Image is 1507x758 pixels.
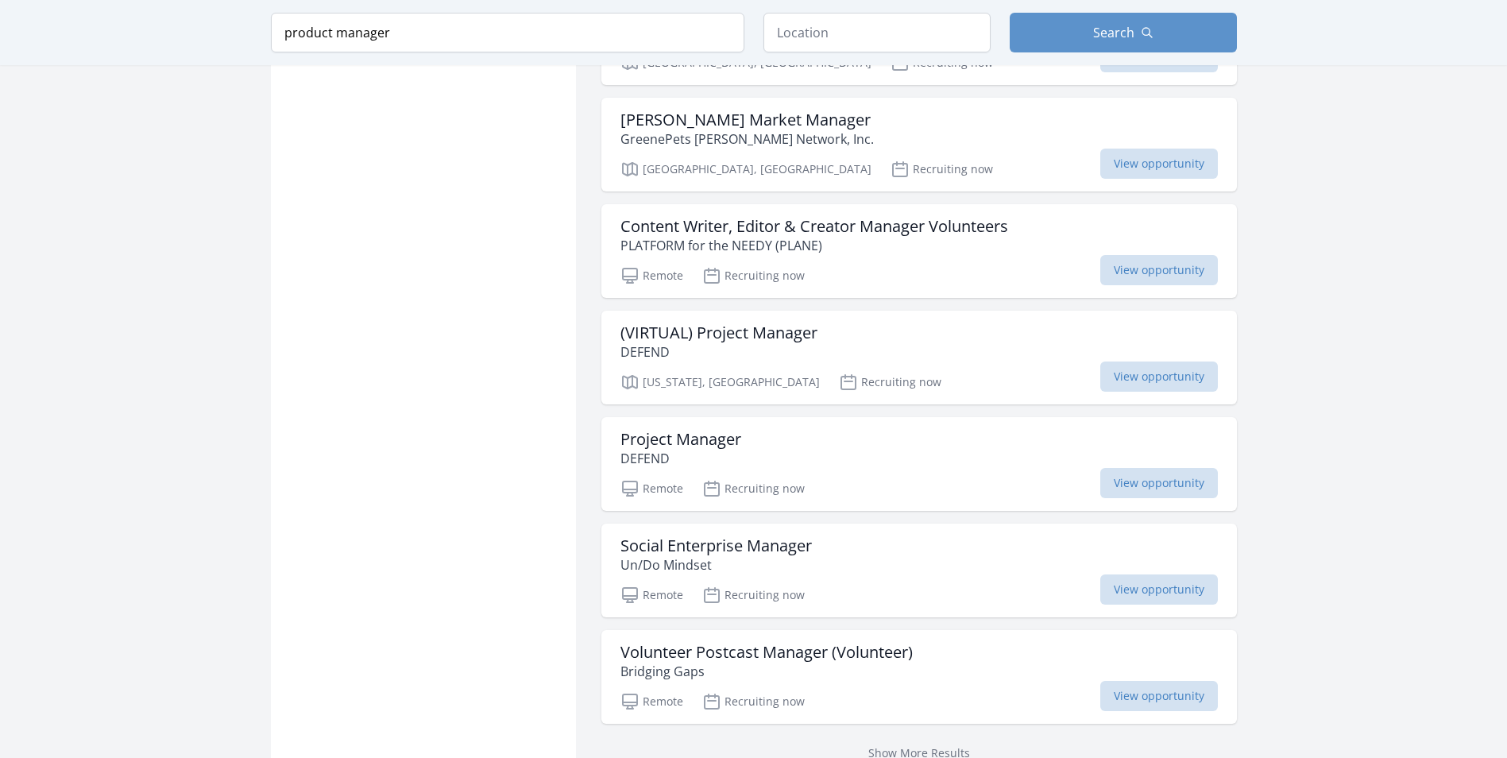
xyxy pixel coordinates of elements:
[601,98,1237,191] a: [PERSON_NAME] Market Manager GreenePets [PERSON_NAME] Network, Inc. [GEOGRAPHIC_DATA], [GEOGRAPHI...
[1100,574,1218,605] span: View opportunity
[601,311,1237,404] a: (VIRTUAL) Project Manager DEFEND [US_STATE], [GEOGRAPHIC_DATA] Recruiting now View opportunity
[1093,23,1134,42] span: Search
[763,13,991,52] input: Location
[601,417,1237,511] a: Project Manager DEFEND Remote Recruiting now View opportunity
[601,630,1237,724] a: Volunteer Postcast Manager (Volunteer) Bridging Gaps Remote Recruiting now View opportunity
[620,479,683,498] p: Remote
[1010,13,1237,52] button: Search
[620,536,812,555] h3: Social Enterprise Manager
[620,449,741,468] p: DEFEND
[1100,255,1218,285] span: View opportunity
[620,130,874,149] p: GreenePets [PERSON_NAME] Network, Inc.
[702,586,805,605] p: Recruiting now
[1100,468,1218,498] span: View opportunity
[620,236,1008,255] p: PLATFORM for the NEEDY (PLANE)
[620,323,817,342] h3: (VIRTUAL) Project Manager
[702,692,805,711] p: Recruiting now
[620,266,683,285] p: Remote
[1100,681,1218,711] span: View opportunity
[620,110,874,130] h3: [PERSON_NAME] Market Manager
[271,13,744,52] input: Keyword
[620,586,683,605] p: Remote
[1100,149,1218,179] span: View opportunity
[620,342,817,362] p: DEFEND
[620,643,913,662] h3: Volunteer Postcast Manager (Volunteer)
[1100,362,1218,392] span: View opportunity
[601,204,1237,298] a: Content Writer, Editor & Creator Manager Volunteers PLATFORM for the NEEDY (PLANE) Remote Recruit...
[839,373,941,392] p: Recruiting now
[620,217,1008,236] h3: Content Writer, Editor & Creator Manager Volunteers
[620,555,812,574] p: Un/Do Mindset
[891,160,993,179] p: Recruiting now
[620,692,683,711] p: Remote
[620,662,913,681] p: Bridging Gaps
[620,430,741,449] h3: Project Manager
[702,479,805,498] p: Recruiting now
[702,266,805,285] p: Recruiting now
[620,160,871,179] p: [GEOGRAPHIC_DATA], [GEOGRAPHIC_DATA]
[620,373,820,392] p: [US_STATE], [GEOGRAPHIC_DATA]
[601,524,1237,617] a: Social Enterprise Manager Un/Do Mindset Remote Recruiting now View opportunity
